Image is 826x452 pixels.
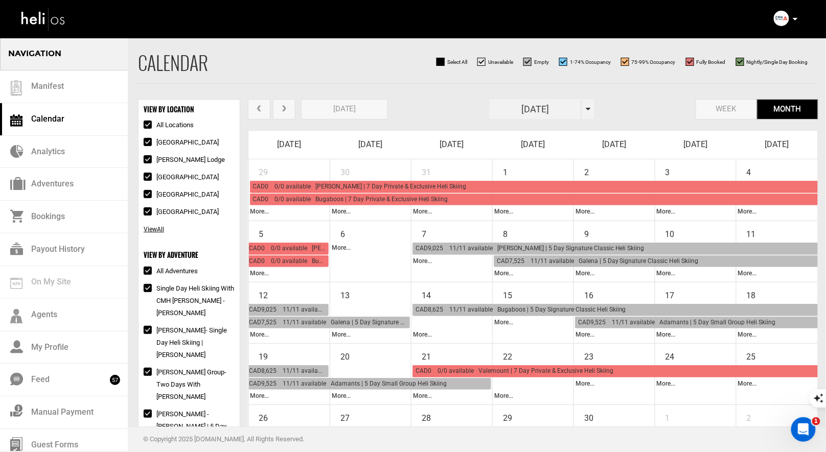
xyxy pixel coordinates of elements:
[686,58,726,66] label: Fully Booked
[774,11,789,26] img: img_f168ee0c08cd871142204ec5c28dc568.png
[493,282,513,303] span: 15
[10,114,22,127] img: calendar.svg
[440,139,464,149] span: [DATE]
[332,244,351,251] a: More...
[250,270,269,277] a: More...
[621,58,676,66] label: 75-99% Occupancy
[493,344,513,364] span: 22
[144,250,235,260] div: VIEW BY ADVENTURE
[655,159,671,180] span: 3
[248,99,270,120] button: prev
[249,380,447,387] span: CAD9,525 11/11 available Adamants | 5 Day Small Group Heli Skiing
[655,344,676,364] span: 24
[330,159,351,180] span: 30
[330,221,346,242] span: 6
[249,344,269,364] span: 19
[253,183,467,190] span: CAD0 0/0 available [PERSON_NAME] | 7 Day Private & Exclusive Heli Skiing
[277,139,301,149] span: [DATE]
[521,139,545,149] span: [DATE]
[477,58,513,66] label: Unavailable
[559,58,611,66] label: 1-74% Occupancy
[757,99,818,120] button: month
[574,282,594,303] span: 16
[493,159,509,180] span: 1
[655,221,676,242] span: 10
[576,331,594,338] a: More...
[249,245,463,252] span: CAD0 0/0 available [PERSON_NAME] | 7 Day Private & Exclusive Heli Skiing
[416,367,613,374] span: CAD0 0/0 available Valemount | 7 Day Private & Exclusive Heli Skiing
[144,226,164,233] span: All
[144,366,235,403] label: [PERSON_NAME] Group- Two Days With [PERSON_NAME]
[332,331,351,338] a: More...
[332,392,351,399] a: More...
[416,306,626,313] span: CAD8,625 11/11 available Bugaboos | 5 Day Signature Classic Heli Skiing
[576,380,594,387] a: More...
[9,80,24,96] img: guest-list.svg
[330,282,351,303] span: 13
[250,392,269,399] a: More...
[144,188,219,201] label: [GEOGRAPHIC_DATA]
[144,171,219,183] label: [GEOGRAPHIC_DATA]
[144,154,225,166] label: [PERSON_NAME] Lodge
[358,139,382,149] span: [DATE]
[657,380,676,387] a: More...
[737,282,757,303] span: 18
[603,139,627,149] span: [DATE]
[574,221,590,242] span: 9
[736,58,808,66] label: Nightly/Single Day Booking
[493,221,509,242] span: 8
[110,375,120,385] span: 57
[576,270,594,277] a: More...
[791,417,816,442] iframe: Intercom live chat
[411,282,432,303] span: 14
[332,208,351,215] a: More...
[273,99,295,120] button: next
[249,221,265,242] span: 5
[497,257,699,265] span: CAD7,525 11/11 available Galena | 5 Day Signature Classic Heli Skiing
[576,208,594,215] a: More...
[411,221,427,242] span: 7
[737,221,757,242] span: 11
[684,139,708,149] span: [DATE]
[144,206,219,218] label: [GEOGRAPHIC_DATA]
[416,245,645,252] span: CAD9,025 11/11 available [PERSON_NAME] | 5 Day Signature Classic Heli Skiing
[737,159,752,180] span: 4
[494,208,513,215] a: More...
[411,159,432,180] span: 31
[574,344,594,364] span: 23
[144,282,235,319] label: Single Day Heli Skiing with CMH [PERSON_NAME] - [PERSON_NAME]
[10,309,22,324] img: agents-icon.svg
[737,405,752,425] span: 2
[738,208,757,215] a: More...
[574,405,594,425] span: 30
[578,319,776,326] span: CAD9,525 11/11 available Adamants | 5 Day Small Group Heli Skiing
[144,119,194,131] label: All Locations
[737,344,757,364] span: 25
[249,405,269,425] span: 26
[411,344,432,364] span: 21
[657,270,676,277] a: More...
[249,257,445,265] span: CAD0 0/0 available Bugaboos | 7 Day Private & Exclusive Heli Skiing
[144,226,157,233] span: View
[494,319,513,326] a: More...
[20,6,66,33] img: heli-logo
[413,331,432,338] a: More...
[249,367,460,374] span: CAD8,625 11/11 available Bugaboos | 5 Day Signature Classic Heli Skiing
[574,159,590,180] span: 2
[249,159,269,180] span: 29
[765,139,789,149] span: [DATE]
[437,58,467,66] label: Select All
[144,265,198,277] label: All Adventures
[413,257,432,265] a: More...
[249,319,451,326] span: CAD7,525 11/11 available Galena | 5 Day Signature Classic Heli Skiing
[655,405,671,425] span: 1
[494,392,513,399] a: More...
[494,270,513,277] a: More...
[413,392,432,399] a: More...
[738,331,757,338] a: More...
[657,208,676,215] a: More...
[250,331,269,338] a: More...
[738,270,757,277] a: More...
[301,99,388,120] button: [DATE]
[250,208,269,215] a: More...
